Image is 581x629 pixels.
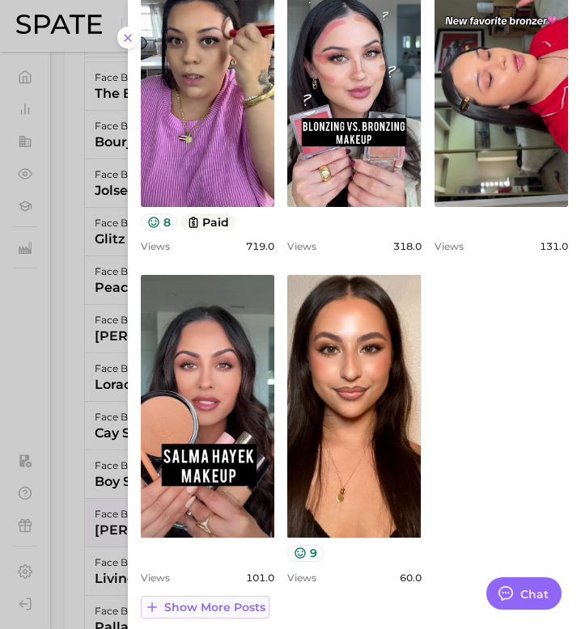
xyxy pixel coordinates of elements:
[393,240,422,252] span: 318.0
[400,572,422,584] span: 60.0
[540,240,568,252] span: 131.0
[141,240,170,252] span: Views
[287,545,324,562] button: 9
[180,213,236,230] button: paid
[246,240,274,252] span: 719.0
[287,572,316,584] span: Views
[164,601,265,614] span: Show more posts
[141,213,177,230] button: 8
[435,240,464,252] span: Views
[246,572,274,584] span: 101.0
[141,596,269,618] button: Show more posts
[141,572,170,584] span: Views
[287,240,316,252] span: Views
